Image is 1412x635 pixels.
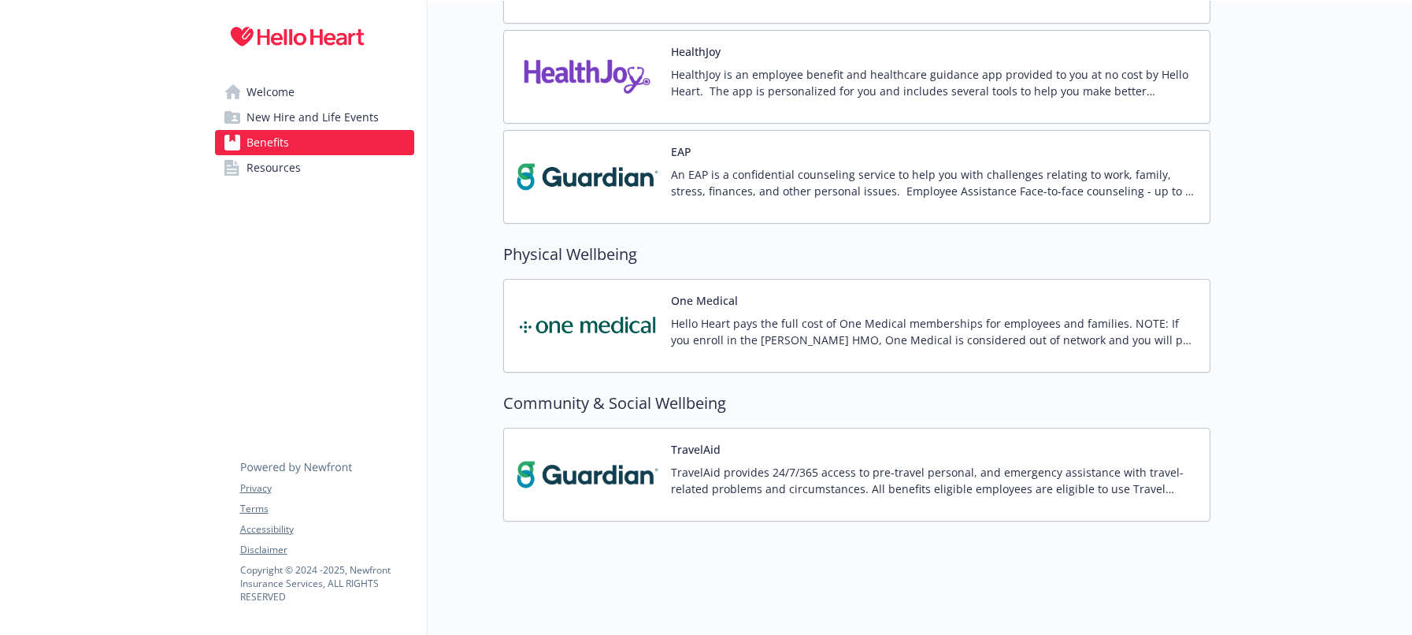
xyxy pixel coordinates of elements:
img: HealthJoy, LLC carrier logo [517,43,658,110]
img: One Medical carrier logo [517,292,658,359]
button: TravelAid [671,441,721,458]
button: HealthJoy [671,43,721,60]
p: Hello Heart pays the full cost of One Medical memberships for employees and families. NOTE: If yo... [671,315,1197,348]
a: Welcome [215,80,414,105]
h2: Physical Wellbeing [503,243,1210,266]
img: Guardian carrier logo [517,143,658,210]
p: An EAP is a confidential counseling service to help you with challenges relating to work, family,... [671,166,1197,199]
span: Welcome [246,80,295,105]
button: EAP [671,143,691,160]
a: Benefits [215,130,414,155]
img: TravelAid carrier logo [517,441,658,508]
button: One Medical [671,292,738,309]
p: HealthJoy is an employee benefit and healthcare guidance app provided to you at no cost by Hello ... [671,66,1197,99]
p: TravelAid provides 24/7/365 access to pre-travel personal, and emergency assistance with travel-r... [671,464,1197,497]
p: Copyright © 2024 - 2025 , Newfront Insurance Services, ALL RIGHTS RESERVED [240,563,413,603]
span: Benefits [246,130,289,155]
a: Privacy [240,481,413,496]
a: New Hire and Life Events [215,105,414,130]
a: Terms [240,502,413,516]
a: Accessibility [240,522,413,537]
a: Disclaimer [240,543,413,557]
span: New Hire and Life Events [246,105,379,130]
span: Resources [246,155,301,180]
a: Resources [215,155,414,180]
h2: Community & Social Wellbeing [503,392,1210,415]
